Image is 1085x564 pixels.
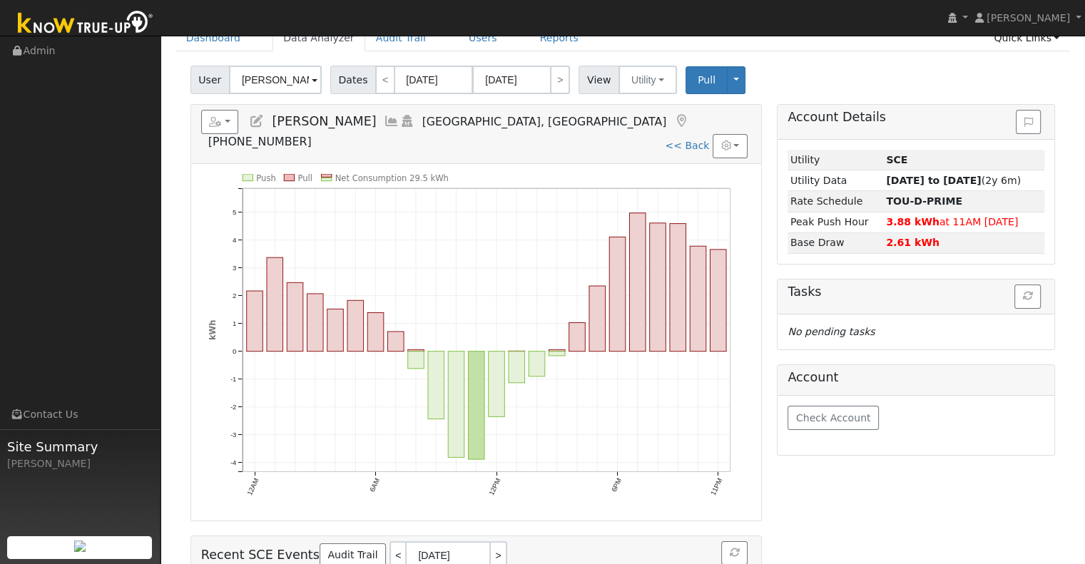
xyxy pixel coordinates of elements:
[246,291,263,352] rect: onclick=""
[690,246,706,352] rect: onclick=""
[788,191,883,212] td: Rate Schedule
[175,25,252,51] a: Dashboard
[287,282,303,351] rect: onclick=""
[207,319,217,340] text: kWh
[272,114,376,128] span: [PERSON_NAME]
[267,257,283,352] rect: onclick=""
[983,25,1070,51] a: Quick Links
[529,25,589,51] a: Reports
[987,12,1070,24] span: [PERSON_NAME]
[233,264,236,272] text: 3
[448,352,464,458] rect: onclick=""
[489,352,505,417] rect: onclick=""
[550,66,570,94] a: >
[886,195,962,207] strong: 68
[408,349,424,351] rect: onclick=""
[1014,284,1041,309] button: Refresh
[233,319,236,327] text: 1
[272,25,365,51] a: Data Analyzer
[233,207,236,215] text: 5
[665,140,709,151] a: << Back
[796,412,871,424] span: Check Account
[365,25,437,51] a: Audit Trail
[229,66,322,94] input: Select a User
[618,66,677,94] button: Utility
[230,403,237,411] text: -2
[673,114,689,128] a: Map
[710,250,727,352] rect: onclick=""
[1016,110,1041,134] button: Issue History
[307,294,323,352] rect: onclick=""
[788,212,883,232] td: Peak Push Hour
[509,352,525,383] rect: onclick=""
[367,312,384,351] rect: onclick=""
[589,286,606,352] rect: onclick=""
[569,322,586,351] rect: onclick=""
[788,406,879,430] button: Check Account
[788,150,883,170] td: Utility
[399,114,415,128] a: Login As (last 06/21/2025 11:27:33 AM)
[886,216,939,227] strong: 3.88 kWh
[330,66,376,94] span: Dates
[709,477,724,496] text: 11PM
[487,477,502,496] text: 12PM
[11,8,161,40] img: Know True-Up
[233,236,237,244] text: 4
[788,170,883,191] td: Utility Data
[208,135,312,148] span: [PHONE_NUMBER]
[788,232,883,253] td: Base Draw
[579,66,619,94] span: View
[256,173,276,183] text: Push
[670,223,686,351] rect: onclick=""
[886,175,981,186] strong: [DATE] to [DATE]
[387,332,404,352] rect: onclick=""
[422,115,667,128] span: [GEOGRAPHIC_DATA], [GEOGRAPHIC_DATA]
[233,347,236,355] text: 0
[686,66,728,94] button: Pull
[610,477,623,493] text: 6PM
[245,477,260,496] text: 12AM
[327,309,343,351] rect: onclick=""
[428,352,444,419] rect: onclick=""
[335,173,448,183] text: Net Consumption 29.5 kWh
[230,458,237,466] text: -4
[788,110,1044,125] h5: Account Details
[788,326,875,337] i: No pending tasks
[408,352,424,369] rect: onclick=""
[549,352,565,356] rect: onclick=""
[375,66,395,94] a: <
[549,349,565,351] rect: onclick=""
[650,223,666,352] rect: onclick=""
[886,154,907,165] strong: ID: NA3T16GPR, authorized: 04/13/24
[886,237,939,248] strong: 2.61 kWh
[886,175,1021,186] span: (2y 6m)
[384,114,399,128] a: Multi-Series Graph
[529,352,545,376] rect: onclick=""
[458,25,508,51] a: Users
[230,431,237,439] text: -3
[74,540,86,552] img: retrieve
[698,74,715,86] span: Pull
[297,173,312,183] text: Pull
[788,284,1044,299] h5: Tasks
[190,66,230,94] span: User
[368,477,381,493] text: 6AM
[233,292,236,299] text: 2
[884,212,1045,232] td: at 11AM [DATE]
[230,375,237,383] text: -1
[249,114,265,128] a: Edit User (13063)
[468,352,484,459] rect: onclick=""
[629,213,646,352] rect: onclick=""
[609,237,626,351] rect: onclick=""
[347,300,364,351] rect: onclick=""
[7,456,153,471] div: [PERSON_NAME]
[7,437,153,456] span: Site Summary
[788,370,1044,385] h5: Account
